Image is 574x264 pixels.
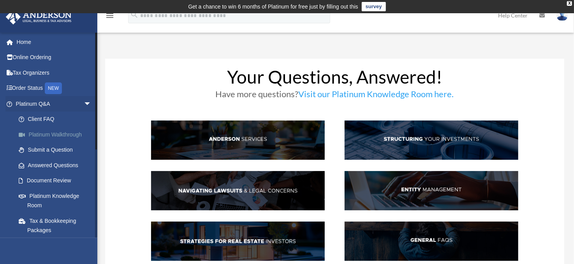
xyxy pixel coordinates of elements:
a: Tax Organizers [5,65,103,80]
i: search [130,10,139,19]
a: Visit our Platinum Knowledge Room here. [299,89,454,103]
img: StructInv_hdr [345,121,518,160]
h3: Have more questions? [151,90,518,102]
a: Answered Questions [11,157,103,173]
span: arrow_drop_down [84,96,99,112]
div: close [567,1,572,6]
i: menu [105,11,114,20]
img: GenFAQ_hdr [345,222,518,261]
a: Platinum Walkthrough [11,127,103,142]
img: EntManag_hdr [345,171,518,210]
div: NEW [45,82,62,94]
a: Order StatusNEW [5,80,103,96]
a: Document Review [11,173,103,189]
a: Platinum Knowledge Room [11,188,103,213]
a: menu [105,14,114,20]
a: survey [362,2,386,11]
img: NavLaw_hdr [151,171,325,210]
a: Home [5,34,103,50]
a: Submit a Question [11,142,103,158]
div: Get a chance to win 6 months of Platinum for free just by filling out this [188,2,358,11]
a: Online Ordering [5,50,103,65]
img: AndServ_hdr [151,121,325,160]
img: User Pic [556,10,568,21]
a: Client FAQ [11,112,99,127]
img: StratsRE_hdr [151,222,325,261]
h1: Your Questions, Answered! [151,68,518,90]
a: Platinum Q&Aarrow_drop_down [5,96,103,112]
img: Anderson Advisors Platinum Portal [4,9,74,24]
a: Tax & Bookkeeping Packages [11,213,103,238]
